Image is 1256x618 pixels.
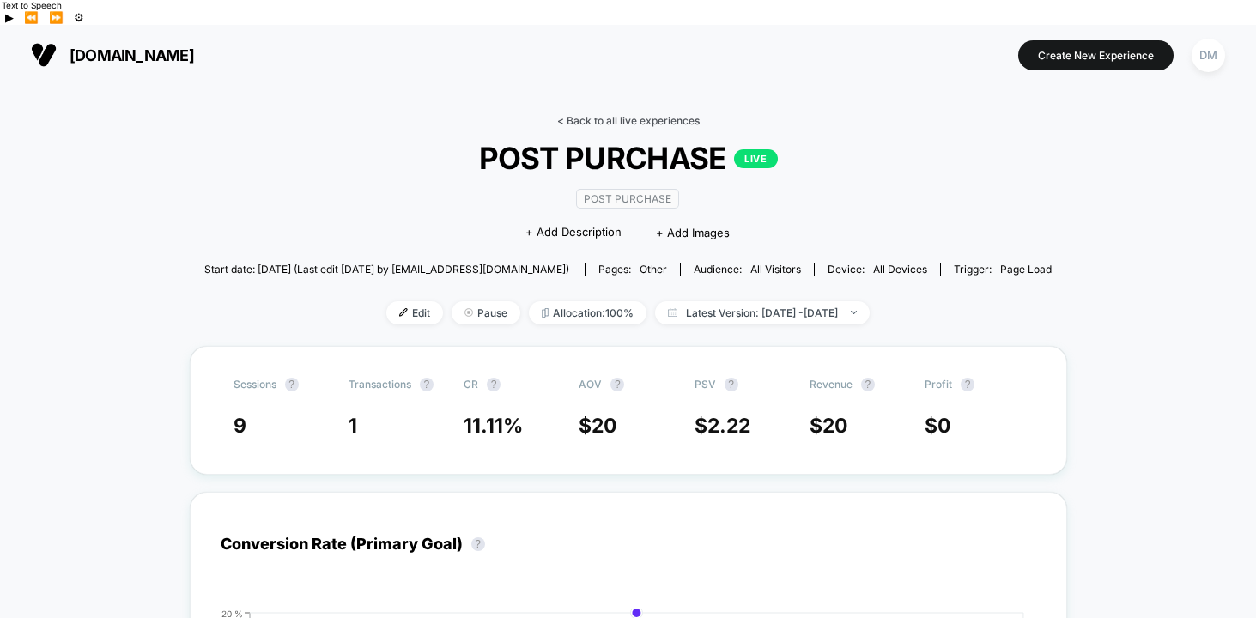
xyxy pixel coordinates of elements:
span: [DOMAIN_NAME] [70,46,194,64]
button: Forward [44,10,69,25]
span: Post Purchase [576,189,679,209]
span: Profit [925,378,952,391]
img: end [851,311,857,314]
button: Previous [19,10,44,25]
button: Settings [69,10,89,25]
span: Start date: [DATE] (Last edit [DATE] by [EMAIL_ADDRESS][DOMAIN_NAME]) [204,263,569,276]
span: Allocation: 100% [529,301,646,324]
img: edit [399,308,408,317]
button: ? [610,378,624,391]
span: Sessions [234,378,276,391]
span: 11.11 % [464,414,523,438]
img: rebalance [542,308,549,318]
button: ? [725,378,738,391]
button: ? [285,378,299,391]
a: < Back to all live experiences [557,114,700,127]
div: Pages: [598,263,667,276]
button: ? [487,378,501,391]
span: $ [695,414,750,438]
span: Edit [386,301,443,324]
span: PSV [695,378,716,391]
button: [DOMAIN_NAME] [26,41,199,69]
span: CR [464,378,478,391]
span: Transactions [349,378,411,391]
span: Device: [814,263,940,276]
span: + Add Description [525,224,622,241]
div: Conversion Rate (Primary Goal) [221,535,494,553]
span: POST PURCHASE [247,140,1010,176]
span: $ [810,414,848,438]
span: 2.22 [707,414,750,438]
button: DM [1186,38,1230,73]
img: Visually logo [31,42,57,68]
span: 9 [234,414,246,438]
span: Revenue [810,378,853,391]
span: Latest Version: [DATE] - [DATE] [655,301,870,324]
span: 20 [592,414,617,438]
span: 1 [349,414,357,438]
img: calendar [668,308,677,317]
button: ? [420,378,434,391]
div: Audience: [694,263,801,276]
span: + Add Images [656,226,730,239]
span: all devices [873,263,927,276]
tspan: 20 % [221,608,243,618]
span: Pause [452,301,520,324]
span: Page Load [1000,263,1052,276]
div: Trigger: [954,263,1052,276]
span: other [640,263,667,276]
span: 0 [937,414,951,438]
div: DM [1192,39,1225,72]
span: All Visitors [750,263,801,276]
button: Create New Experience [1018,40,1174,70]
span: 20 [822,414,848,438]
button: ? [861,378,875,391]
span: $ [925,414,951,438]
img: end [464,308,473,317]
button: ? [961,378,974,391]
button: ? [471,537,485,551]
span: AOV [579,378,602,391]
span: $ [579,414,617,438]
p: LIVE [734,149,777,168]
